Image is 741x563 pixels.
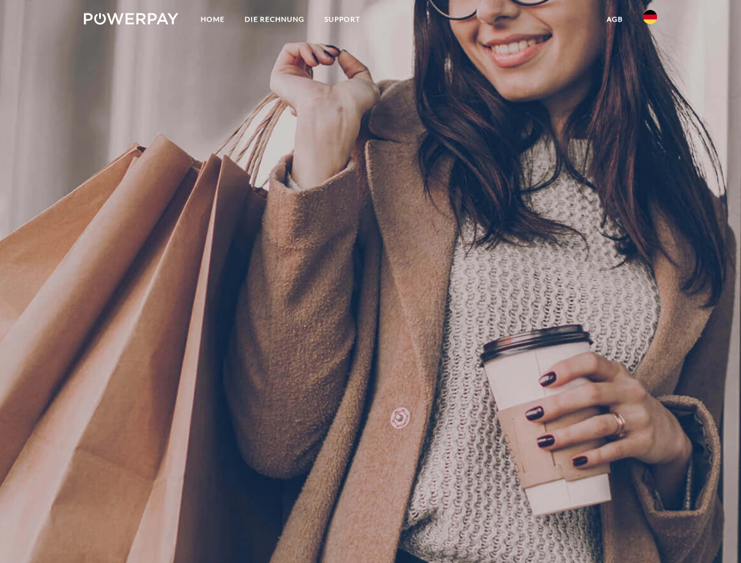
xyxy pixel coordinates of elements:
[643,10,657,24] img: de
[84,13,178,25] img: logo-powerpay-white.svg
[597,9,633,30] a: agb
[235,9,314,30] a: DIE RECHNUNG
[314,9,370,30] a: SUPPORT
[191,9,235,30] a: Home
